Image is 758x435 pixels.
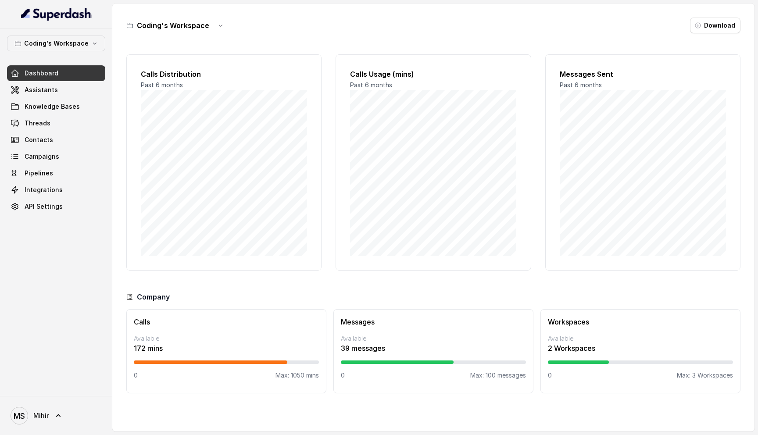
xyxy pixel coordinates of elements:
span: Campaigns [25,152,59,161]
p: 172 mins [134,343,319,353]
p: 0 [134,371,138,380]
a: API Settings [7,199,105,214]
h2: Calls Usage (mins) [350,69,516,79]
img: light.svg [21,7,92,21]
a: Assistants [7,82,105,98]
a: Mihir [7,403,105,428]
p: 0 [341,371,345,380]
a: Dashboard [7,65,105,81]
a: Pipelines [7,165,105,181]
p: 39 messages [341,343,526,353]
span: Past 6 months [350,81,392,89]
a: Campaigns [7,149,105,164]
text: MS [14,411,25,421]
span: Integrations [25,185,63,194]
p: Coding's Workspace [24,38,89,49]
p: 0 [548,371,552,380]
span: Threads [25,119,50,128]
span: Past 6 months [141,81,183,89]
a: Knowledge Bases [7,99,105,114]
a: Integrations [7,182,105,198]
h3: Workspaces [548,317,733,327]
p: Max: 1050 mins [275,371,319,380]
span: Contacts [25,135,53,144]
h3: Calls [134,317,319,327]
h3: Company [137,292,170,302]
h2: Calls Distribution [141,69,307,79]
button: Download [690,18,740,33]
p: Available [548,334,733,343]
p: Available [341,334,526,343]
span: Dashboard [25,69,58,78]
button: Coding's Workspace [7,36,105,51]
p: Available [134,334,319,343]
span: Pipelines [25,169,53,178]
span: Past 6 months [560,81,602,89]
a: Threads [7,115,105,131]
span: Mihir [33,411,49,420]
p: 2 Workspaces [548,343,733,353]
h3: Messages [341,317,526,327]
h3: Coding's Workspace [137,20,209,31]
a: Contacts [7,132,105,148]
p: Max: 100 messages [470,371,526,380]
span: Knowledge Bases [25,102,80,111]
h2: Messages Sent [560,69,726,79]
p: Max: 3 Workspaces [677,371,733,380]
span: API Settings [25,202,63,211]
span: Assistants [25,86,58,94]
